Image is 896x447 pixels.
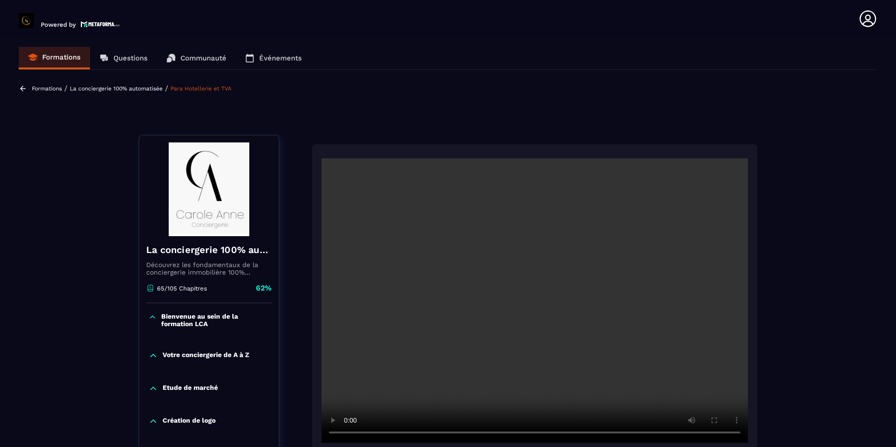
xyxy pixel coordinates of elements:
p: Powered by [41,21,76,28]
p: 62% [256,283,272,293]
img: banner [146,142,272,236]
a: Communauté [157,47,236,69]
a: La conciergerie 100% automatisée [70,85,163,92]
img: logo-branding [19,13,34,28]
p: Etude de marché [163,384,218,393]
p: Questions [113,54,148,62]
img: logo [81,20,120,28]
span: / [165,84,168,93]
h4: La conciergerie 100% automatisée [146,243,272,256]
a: Événements [236,47,311,69]
p: Bienvenue au sein de la formation LCA [161,313,269,328]
span: / [64,84,67,93]
p: Communauté [180,54,226,62]
a: Formations [19,47,90,69]
p: 65/105 Chapitres [157,285,207,292]
p: Création de logo [163,417,216,426]
a: Formations [32,85,62,92]
p: Votre conciergerie de A à Z [163,351,249,360]
p: Événements [259,54,302,62]
a: Questions [90,47,157,69]
a: Para Hotellerie et TVA [171,85,231,92]
p: Formations [42,53,81,61]
p: Découvrez les fondamentaux de la conciergerie immobilière 100% automatisée. Cette formation est c... [146,261,272,276]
